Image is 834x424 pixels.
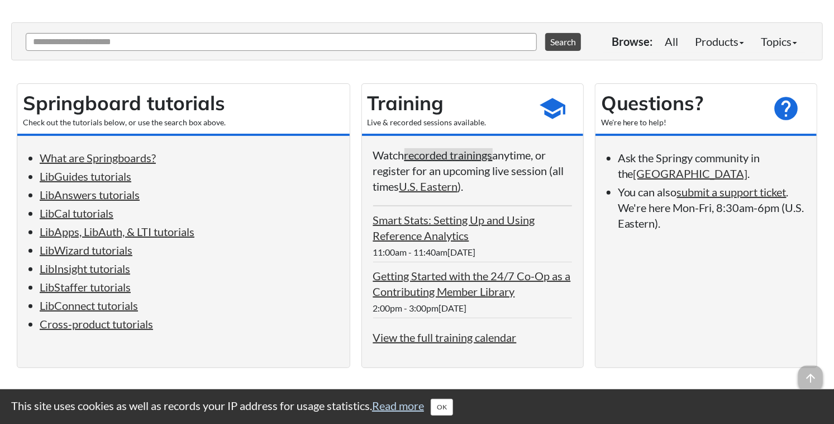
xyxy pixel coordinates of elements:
button: Search [545,33,581,51]
span: school [538,95,566,123]
a: LibInsight tutorials [40,262,130,275]
span: 2:00pm - 3:00pm[DATE] [373,303,467,313]
a: LibStaffer tutorials [40,280,131,294]
a: LibWizard tutorials [40,243,132,257]
a: Cross-product tutorials [40,317,153,331]
a: Topics [752,30,806,53]
a: View the full training calendar [373,331,517,344]
a: LibApps, LibAuth, & LTI tutorials [40,225,194,238]
h2: Springboard tutorials [23,89,344,117]
li: You can also . We're here Mon-Fri, 8:30am-6pm (U.S. Eastern). [618,184,806,231]
a: LibAnswers tutorials [40,188,140,201]
a: All [656,30,687,53]
button: Close [431,399,453,416]
p: Browse: [612,34,652,49]
a: [GEOGRAPHIC_DATA] [633,167,748,180]
a: Getting Started with the 24/7 Co-Op as a Contributing Member Library [373,269,571,298]
span: 11:00am - 11:40am[DATE] [373,247,476,257]
a: What are Springboards? [40,151,156,164]
a: U.S. Eastern [399,180,458,193]
a: Products [687,30,752,53]
p: Watch anytime, or register for an upcoming live session (all times ). [373,147,572,194]
a: submit a support ticket [677,185,787,199]
a: arrow_upward [798,367,823,380]
a: recorded trainings [404,148,493,162]
div: Check out the tutorials below, or use the search box above. [23,117,344,128]
div: We're here to help! [601,117,761,128]
a: LibConnect tutorials [40,299,138,312]
a: LibGuides tutorials [40,169,131,183]
a: Smart Stats: Setting Up and Using Reference Analytics [373,213,535,242]
li: Ask the Springy community in the . [618,150,806,181]
h2: Questions? [601,89,761,117]
span: arrow_upward [798,366,823,390]
a: Read more [372,399,424,412]
div: Live & recorded sessions available. [368,117,528,128]
h2: Training [368,89,528,117]
span: help [772,95,800,123]
a: LibCal tutorials [40,206,113,220]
